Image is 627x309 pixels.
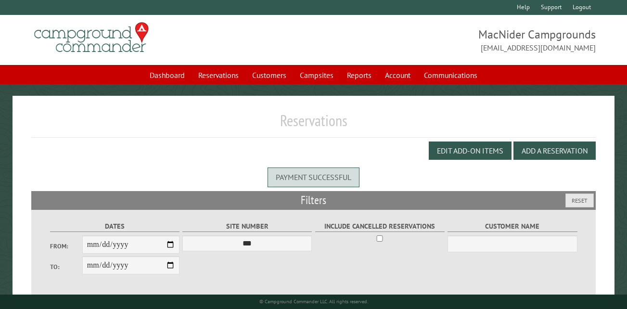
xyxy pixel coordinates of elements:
label: Include Cancelled Reservations [315,221,445,232]
button: Reset [565,193,594,207]
label: Dates [50,221,179,232]
small: © Campground Commander LLC. All rights reserved. [259,298,368,305]
button: Edit Add-on Items [429,142,512,160]
label: To: [50,262,82,271]
a: Reports [341,66,377,84]
label: From: [50,242,82,251]
div: Payment successful [268,167,359,187]
label: Site Number [182,221,312,232]
img: Campground Commander [31,19,152,56]
h2: Filters [31,191,596,209]
a: Reservations [192,66,244,84]
a: Customers [246,66,292,84]
a: Account [379,66,416,84]
span: MacNider Campgrounds [EMAIL_ADDRESS][DOMAIN_NAME] [314,26,596,53]
a: Dashboard [144,66,191,84]
button: Add a Reservation [513,142,596,160]
h1: Reservations [31,111,596,138]
a: Campsites [294,66,339,84]
a: Communications [418,66,483,84]
label: Customer Name [448,221,577,232]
